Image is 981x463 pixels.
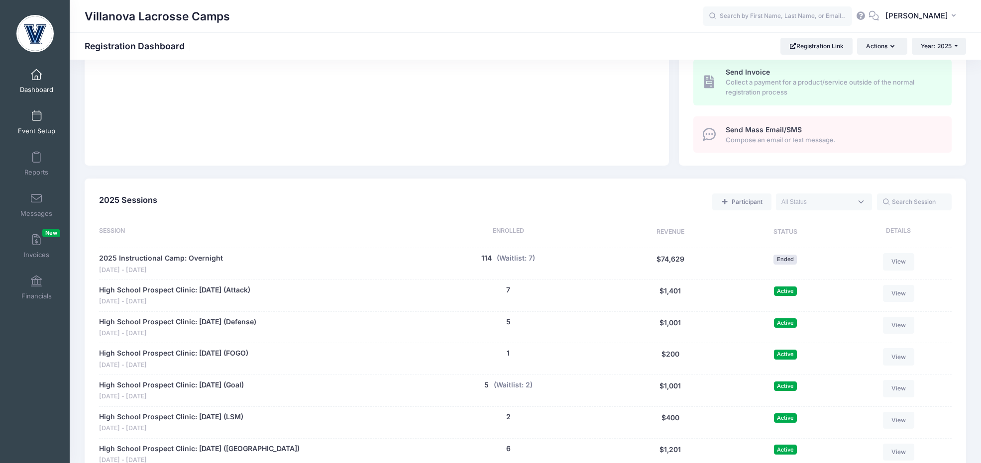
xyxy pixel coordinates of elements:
span: Active [774,286,797,296]
span: Financials [21,292,52,300]
input: Search by First Name, Last Name, or Email... [703,6,852,26]
a: High School Prospect Clinic: [DATE] (Defense) [99,317,256,327]
button: (Waitlist: 7) [497,253,535,264]
button: 114 [481,253,492,264]
a: High School Prospect Clinic: [DATE] (Attack) [99,285,250,295]
a: Event Setup [13,105,60,140]
span: Event Setup [18,127,55,135]
a: View [883,348,915,365]
div: $200 [611,348,730,370]
div: Revenue [611,226,730,238]
a: View [883,412,915,429]
a: View [883,253,915,270]
h1: Registration Dashboard [85,41,193,51]
div: Status [730,226,841,238]
img: Villanova Lacrosse Camps [16,15,54,52]
div: $400 [611,412,730,433]
div: $1,401 [611,285,730,306]
span: [DATE] - [DATE] [99,392,244,401]
button: [PERSON_NAME] [879,5,966,28]
button: 5 [484,380,489,390]
a: Messages [13,187,60,222]
button: 6 [506,444,511,454]
button: 1 [507,348,510,359]
span: Ended [773,255,797,264]
button: Actions [857,38,907,55]
span: Send Mass Email/SMS [726,125,802,134]
div: Enrolled [406,226,611,238]
a: High School Prospect Clinic: [DATE] (Goal) [99,380,244,390]
span: Send Invoice [726,68,770,76]
div: Details [841,226,952,238]
span: Invoices [24,251,49,259]
a: High School Prospect Clinic: [DATE] (FOGO) [99,348,248,359]
span: Active [774,445,797,454]
span: Reports [24,168,48,177]
span: [DATE] - [DATE] [99,297,250,306]
span: Messages [20,209,52,218]
a: View [883,317,915,334]
button: 7 [506,285,510,295]
span: Active [774,413,797,423]
textarea: Search [781,197,852,206]
span: Active [774,381,797,391]
div: $1,001 [611,380,730,401]
span: Active [774,350,797,359]
a: Financials [13,270,60,305]
span: [PERSON_NAME] [885,10,948,21]
a: InvoicesNew [13,229,60,264]
span: 2025 Sessions [99,195,157,205]
span: Collect a payment for a product/service outside of the normal registration process [726,78,940,97]
span: New [42,229,60,237]
a: Send Invoice Collect a payment for a product/service outside of the normal registration process [693,59,952,105]
span: [DATE] - [DATE] [99,424,243,433]
a: Registration Link [780,38,853,55]
button: 5 [506,317,511,327]
button: 2 [506,412,511,422]
a: Add a new manual registration [712,193,771,210]
button: Year: 2025 [912,38,966,55]
span: Dashboard [20,86,53,94]
a: 2025 Instructional Camp: Overnight [99,253,223,264]
span: [DATE] - [DATE] [99,266,223,275]
div: $1,001 [611,317,730,338]
a: View [883,285,915,302]
span: Active [774,318,797,328]
a: View [883,380,915,397]
a: Reports [13,146,60,181]
input: Search Session [877,193,952,210]
span: Year: 2025 [921,42,952,50]
div: $74,629 [611,253,730,275]
h1: Villanova Lacrosse Camps [85,5,230,28]
span: [DATE] - [DATE] [99,329,256,338]
a: View [883,444,915,461]
a: Dashboard [13,64,60,98]
span: Compose an email or text message. [726,135,940,145]
a: High School Prospect Clinic: [DATE] (LSM) [99,412,243,422]
button: (Waitlist: 2) [494,380,533,390]
a: High School Prospect Clinic: [DATE] ([GEOGRAPHIC_DATA]) [99,444,300,454]
div: Session [99,226,406,238]
span: [DATE] - [DATE] [99,361,248,370]
a: Send Mass Email/SMS Compose an email or text message. [693,116,952,153]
